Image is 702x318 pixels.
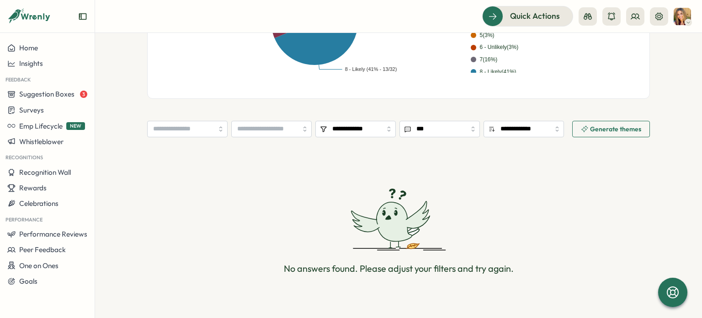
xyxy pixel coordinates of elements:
[480,55,498,64] div: 7 ( 16 %)
[674,8,691,25] img: Tarin O'Neill
[19,183,47,192] span: Rewards
[480,31,495,40] div: 5 ( 3 %)
[572,121,650,137] button: Generate themes
[480,43,519,52] div: 6 - Unlikely ( 3 %)
[345,66,397,72] text: 8 - Likely (41% - 13/32)
[284,262,514,276] p: No answers found. Please adjust your filters and try again.
[482,6,573,26] button: Quick Actions
[19,122,63,130] span: Emp Lifecycle
[19,59,43,68] span: Insights
[480,68,516,76] div: 8 - Likely ( 41 %)
[19,199,58,208] span: Celebrations
[19,106,44,114] span: Surveys
[510,10,560,22] span: Quick Actions
[590,126,641,132] span: Generate themes
[19,230,87,238] span: Performance Reviews
[80,91,87,98] span: 3
[19,168,71,177] span: Recognition Wall
[19,90,74,98] span: Suggestion Boxes
[66,122,85,130] span: NEW
[19,277,37,286] span: Goals
[19,43,38,52] span: Home
[19,261,58,270] span: One on Ones
[78,12,87,21] button: Expand sidebar
[19,137,64,146] span: Whistleblower
[19,245,66,254] span: Peer Feedback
